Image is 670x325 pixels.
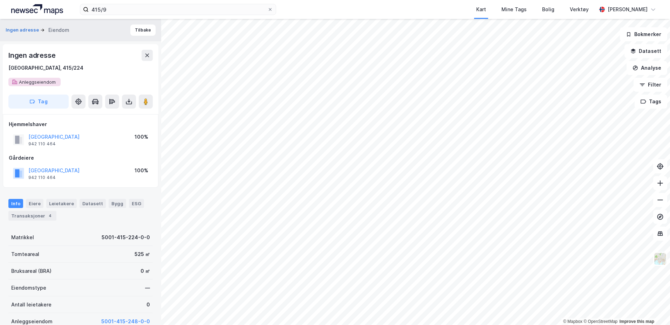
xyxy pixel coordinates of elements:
[11,233,34,242] div: Matrikkel
[109,199,126,208] div: Bygg
[135,250,150,258] div: 525 ㎡
[608,5,648,14] div: [PERSON_NAME]
[635,291,670,325] div: Kontrollprogram for chat
[583,319,617,324] a: OpenStreetMap
[135,166,148,175] div: 100%
[47,212,54,219] div: 4
[8,199,23,208] div: Info
[8,211,56,221] div: Transaksjoner
[476,5,486,14] div: Kart
[28,141,56,147] div: 942 110 464
[6,27,40,34] button: Ingen adresse
[102,233,150,242] div: 5001-415-224-0-0
[80,199,106,208] div: Datasett
[624,44,667,58] button: Datasett
[28,175,56,180] div: 942 110 464
[11,4,63,15] img: logo.a4113a55bc3d86da70a041830d287a7e.svg
[11,300,52,309] div: Antall leietakere
[501,5,527,14] div: Mine Tags
[145,284,150,292] div: —
[627,61,667,75] button: Analyse
[570,5,589,14] div: Verktøy
[135,133,148,141] div: 100%
[8,95,69,109] button: Tag
[8,64,83,72] div: [GEOGRAPHIC_DATA], 415/224
[26,199,43,208] div: Eiere
[46,199,77,208] div: Leietakere
[8,50,57,61] div: Ingen adresse
[654,252,667,265] img: Z
[48,26,69,34] div: Eiendom
[542,5,554,14] div: Bolig
[563,319,582,324] a: Mapbox
[11,250,39,258] div: Tomteareal
[11,284,46,292] div: Eiendomstype
[635,291,670,325] iframe: Chat Widget
[635,95,667,109] button: Tags
[634,78,667,92] button: Filter
[89,4,267,15] input: Søk på adresse, matrikkel, gårdeiere, leietakere eller personer
[146,300,150,309] div: 0
[129,199,144,208] div: ESG
[620,27,667,41] button: Bokmerker
[11,267,52,275] div: Bruksareal (BRA)
[9,120,152,129] div: Hjemmelshaver
[130,25,156,36] button: Tilbake
[141,267,150,275] div: 0 ㎡
[9,154,152,162] div: Gårdeiere
[620,319,654,324] a: Improve this map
